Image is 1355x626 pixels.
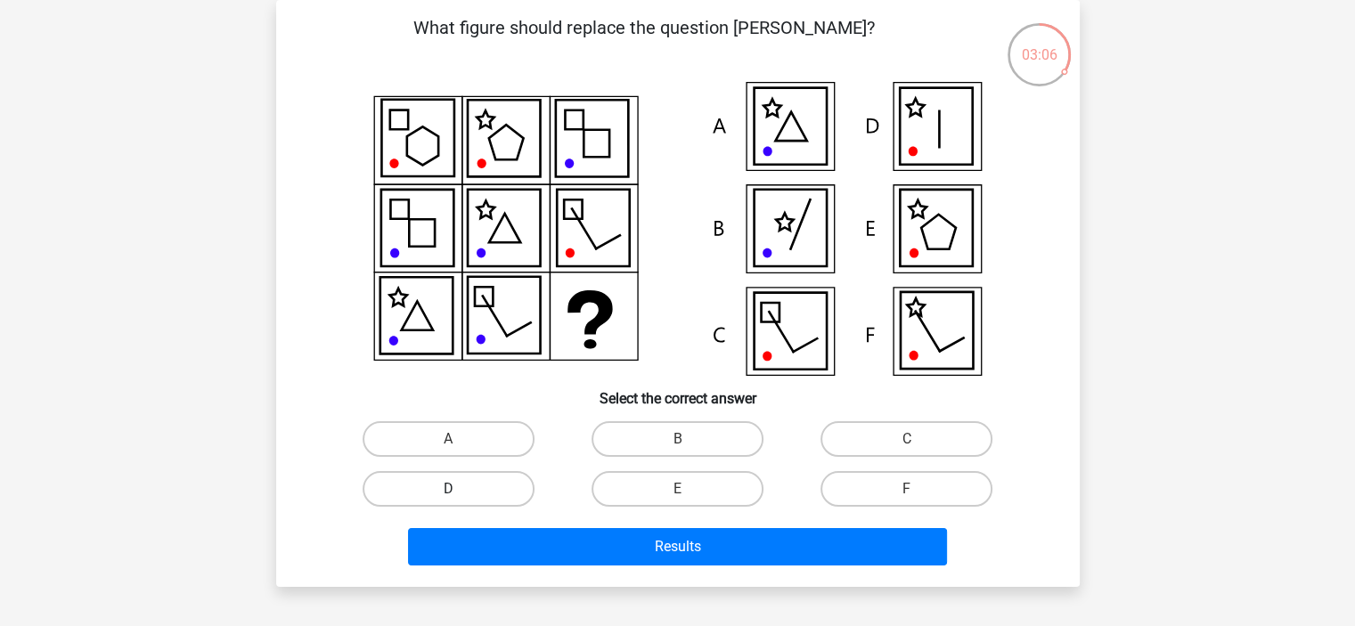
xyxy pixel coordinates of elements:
[592,471,763,507] label: E
[305,14,984,68] p: What figure should replace the question [PERSON_NAME]?
[363,471,535,507] label: D
[592,421,763,457] label: B
[820,471,992,507] label: F
[820,421,992,457] label: C
[408,528,947,565] button: Results
[305,376,1051,407] h6: Select the correct answer
[1006,21,1073,66] div: 03:06
[363,421,535,457] label: A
